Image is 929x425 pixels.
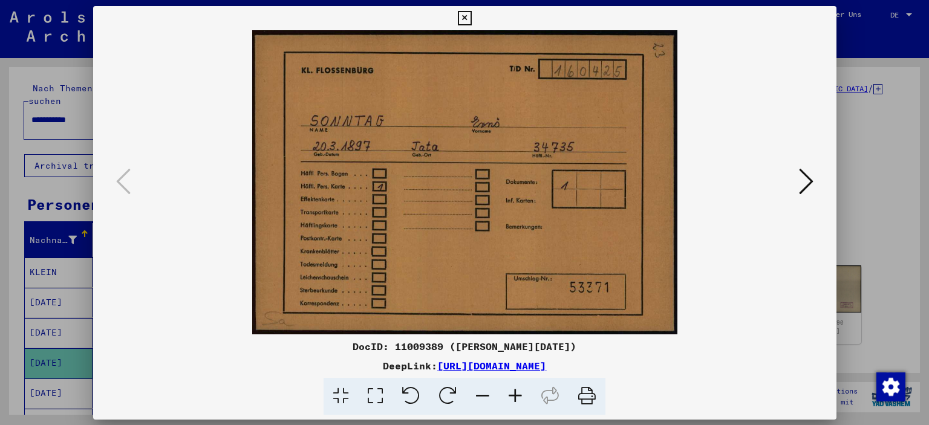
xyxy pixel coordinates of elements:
img: 001.jpg [134,30,795,334]
img: Zustimmung ändern [876,372,905,401]
div: DocID: 11009389 ([PERSON_NAME][DATE]) [93,339,836,354]
div: Zustimmung ändern [876,372,905,401]
div: DeepLink: [93,358,836,373]
a: [URL][DOMAIN_NAME] [437,360,546,372]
